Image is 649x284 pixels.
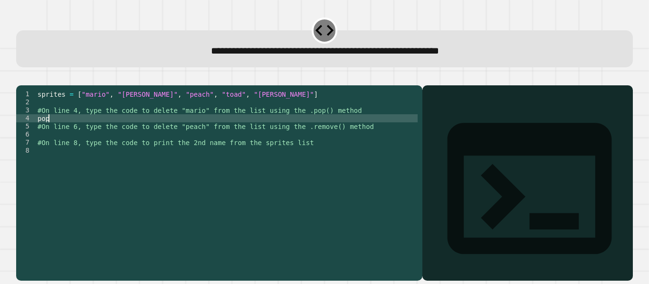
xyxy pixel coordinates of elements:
[16,114,36,122] div: 4
[16,147,36,155] div: 8
[16,106,36,114] div: 3
[16,122,36,130] div: 5
[16,130,36,138] div: 6
[16,98,36,106] div: 2
[16,90,36,98] div: 1
[16,138,36,147] div: 7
